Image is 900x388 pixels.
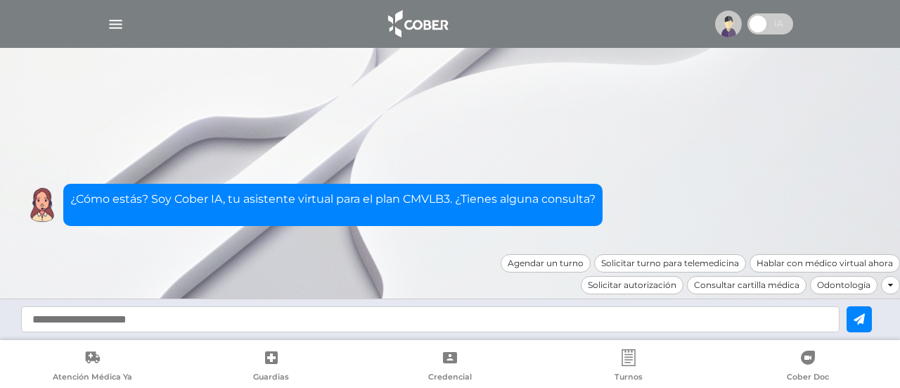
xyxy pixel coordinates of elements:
[581,276,683,294] div: Solicitar autorización
[750,254,900,273] div: Hablar con médico virtual ahora
[53,372,132,384] span: Atención Médica Ya
[810,276,877,294] div: Odontología
[539,349,718,385] a: Turnos
[380,7,454,41] img: logo_cober_home-white.png
[615,372,643,384] span: Turnos
[719,349,897,385] a: Cober Doc
[594,254,746,273] div: Solicitar turno para telemedicina
[107,15,124,33] img: Cober_menu-lines-white.svg
[181,349,360,385] a: Guardias
[361,349,539,385] a: Credencial
[3,349,181,385] a: Atención Médica Ya
[25,187,60,223] img: Cober IA
[253,372,289,384] span: Guardias
[787,372,829,384] span: Cober Doc
[70,191,596,208] p: ¿Cómo estás? Soy Cober IA, tu asistente virtual para el plan CMVLB3. ¿Tienes alguna consulta?
[715,11,742,37] img: profile-placeholder.svg
[687,276,806,294] div: Consultar cartilla médica
[501,254,591,273] div: Agendar un turno
[428,372,472,384] span: Credencial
